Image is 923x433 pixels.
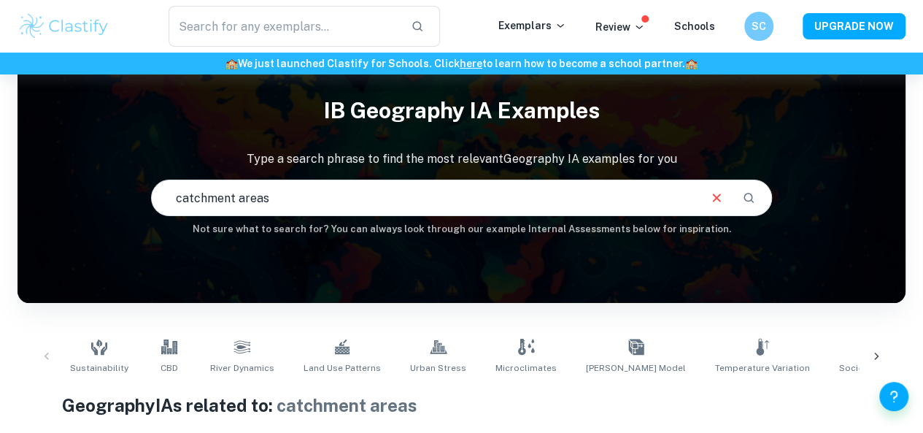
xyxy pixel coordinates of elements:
[18,12,110,41] img: Clastify logo
[210,361,274,375] span: River Dynamics
[161,361,178,375] span: CBD
[277,395,417,415] span: catchment areas
[586,361,686,375] span: [PERSON_NAME] Model
[304,361,381,375] span: Land Use Patterns
[744,12,773,41] button: SC
[703,184,730,212] button: Clear
[3,55,920,72] h6: We just launched Clastify for Schools. Click to learn how to become a school partner.
[70,361,128,375] span: Sustainability
[498,18,566,34] p: Exemplars
[685,58,698,69] span: 🏫
[674,20,715,32] a: Schools
[152,177,698,218] input: E.g. pattern of land use, landscapes, urban sprawl...
[751,18,768,34] h6: SC
[225,58,238,69] span: 🏫
[169,6,399,47] input: Search for any exemplars...
[495,361,557,375] span: Microclimates
[18,88,905,133] h1: IB Geography IA examples
[715,361,810,375] span: Temperature Variation
[18,222,905,237] h6: Not sure what to search for? You can always look through our example Internal Assessments below f...
[410,361,466,375] span: Urban Stress
[736,185,761,210] button: Search
[62,392,861,418] h1: Geography IAs related to:
[18,150,905,168] p: Type a search phrase to find the most relevant Geography IA examples for you
[595,19,645,35] p: Review
[879,382,908,411] button: Help and Feedback
[460,58,482,69] a: here
[803,13,905,39] button: UPGRADE NOW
